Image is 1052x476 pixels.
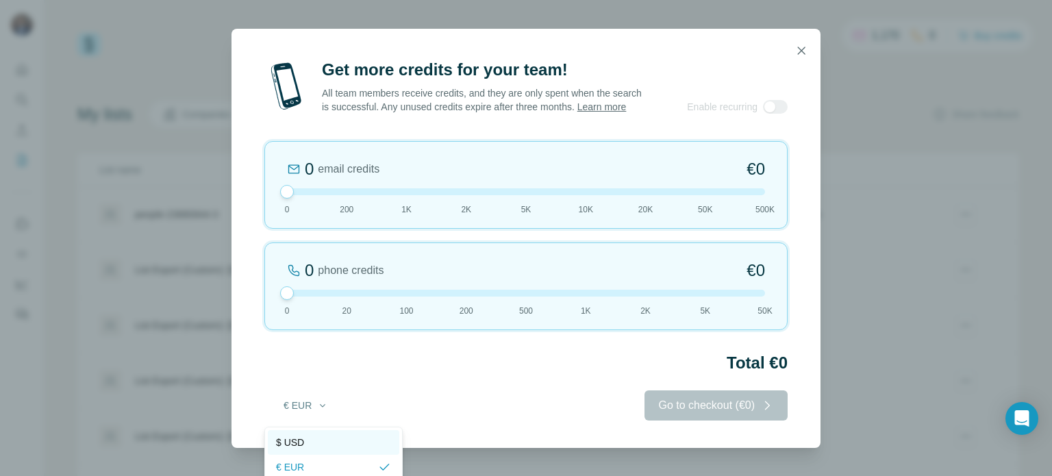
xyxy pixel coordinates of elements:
span: Enable recurring [687,100,757,114]
span: 0 [285,203,290,216]
p: All team members receive credits, and they are only spent when the search is successful. Any unus... [322,86,643,114]
span: 200 [460,305,473,317]
span: 500K [755,203,775,216]
span: 2K [640,305,651,317]
span: 200 [340,203,353,216]
span: 5K [700,305,710,317]
span: 20 [342,305,351,317]
span: €0 [747,158,765,180]
a: Learn more [577,101,627,112]
span: 10K [579,203,593,216]
span: 50K [698,203,712,216]
h2: Total €0 [264,352,788,374]
span: phone credits [318,262,384,279]
span: 1K [581,305,591,317]
span: $ USD [276,436,304,449]
span: 100 [399,305,413,317]
img: mobile-phone [264,59,308,114]
div: 0 [305,158,314,180]
div: Open Intercom Messenger [1005,402,1038,435]
span: €0 [747,260,765,281]
span: 50K [757,305,772,317]
span: 0 [285,305,290,317]
span: 1K [401,203,412,216]
span: 2K [461,203,471,216]
span: 20K [638,203,653,216]
span: 500 [519,305,533,317]
button: € EUR [274,393,338,418]
div: 0 [305,260,314,281]
span: 5K [521,203,531,216]
span: email credits [318,161,379,177]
